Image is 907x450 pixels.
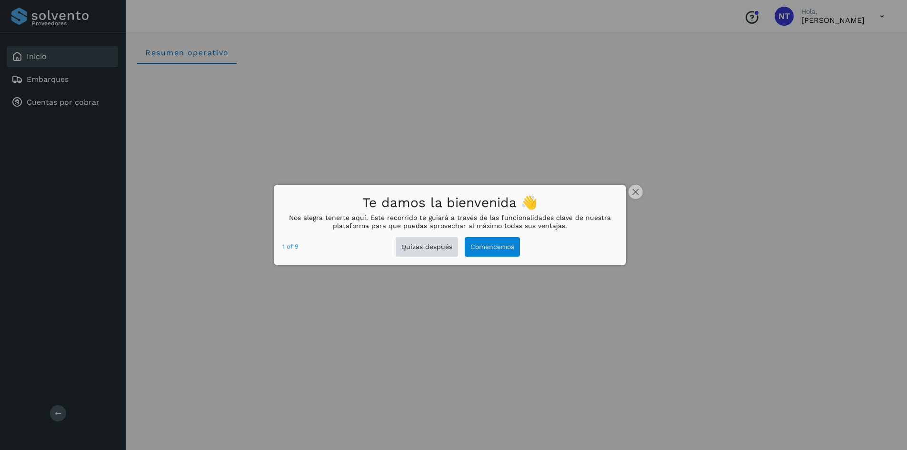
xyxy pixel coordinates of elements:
button: Comencemos [465,237,520,257]
div: Te damos la bienvenida 👋Nos alegra tenerte aquí. Este recorrido te guiará a través de las funcion... [274,185,626,265]
div: step 1 of 9 [282,241,299,252]
button: Quizas después [396,237,458,257]
div: 1 of 9 [282,241,299,252]
h1: Te damos la bienvenida 👋 [282,192,618,214]
p: Nos alegra tenerte aquí. Este recorrido te guiará a través de las funcionalidades clave de nuestr... [282,214,618,230]
button: close, [628,185,643,199]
